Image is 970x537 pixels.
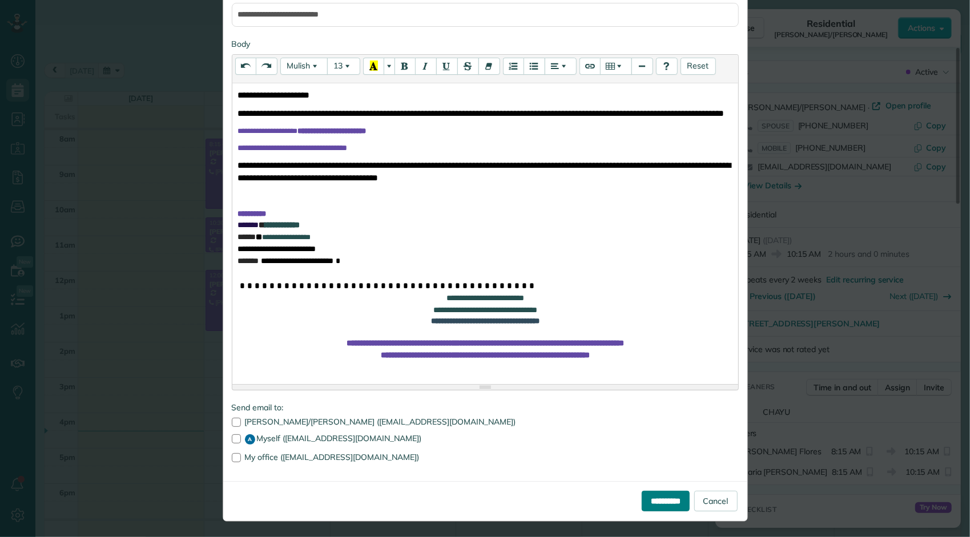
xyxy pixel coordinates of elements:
[232,402,739,413] label: Send email to:
[524,58,545,75] button: Unordered list (CTRL+SHIFT+NUM7)
[694,491,738,511] a: Cancel
[235,58,256,75] button: Undo (CTRL+Z)
[232,418,739,426] label: [PERSON_NAME]/[PERSON_NAME] ([EMAIL_ADDRESS][DOMAIN_NAME])
[436,58,458,75] button: Underline (CTRL+U)
[256,58,277,75] button: Redo (CTRL+Y)
[287,60,311,71] span: Mulish
[631,58,653,75] button: Insert Horizontal Rule (CTRL+ENTER)
[545,58,577,75] button: Paragraph
[232,385,738,390] div: Resize
[363,58,384,75] button: Recent Color
[415,58,437,75] button: Italic (CTRL+I)
[334,60,343,71] span: 13
[327,58,360,75] button: Font Size
[245,434,255,445] span: A
[656,58,678,75] button: Help
[503,58,524,75] button: Ordered list (CTRL+SHIFT+NUM8)
[457,58,479,75] button: Strikethrough (CTRL+SHIFT+S)
[232,38,739,50] label: Body
[232,453,739,461] label: My office ([EMAIL_ADDRESS][DOMAIN_NAME])
[395,58,416,75] button: Bold (CTRL+B)
[579,58,601,75] button: Link (CTRL+K)
[280,58,328,75] button: Font Family
[600,58,632,75] button: Table
[232,434,739,445] label: Myself ([EMAIL_ADDRESS][DOMAIN_NAME])
[681,58,716,75] button: Resets template content to default
[478,58,500,75] button: Remove Font Style (CTRL+\)
[384,58,395,75] button: More Color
